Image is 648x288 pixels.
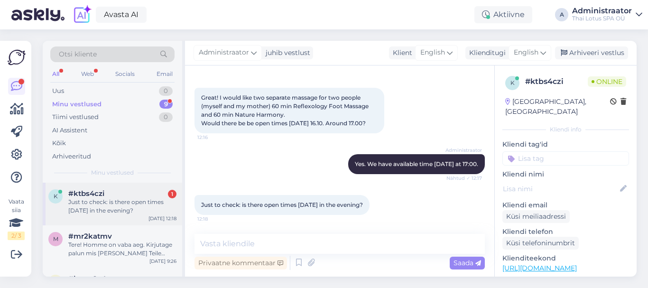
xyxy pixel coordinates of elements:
[59,49,97,59] span: Otsi kliente
[96,7,147,23] a: Avasta AI
[502,125,629,134] div: Kliendi info
[8,48,26,66] img: Askly Logo
[79,68,96,80] div: Web
[502,200,629,210] p: Kliendi email
[420,47,445,58] span: English
[502,227,629,237] p: Kliendi telefon
[502,276,629,285] p: Vaata edasi ...
[572,7,632,15] div: Administraator
[72,5,92,25] img: explore-ai
[465,48,506,58] div: Klienditugi
[555,46,628,59] div: Arhiveeri vestlus
[54,193,58,200] span: k
[503,184,618,194] input: Lisa nimi
[8,197,25,240] div: Vaata siia
[194,257,287,269] div: Privaatne kommentaar
[502,169,629,179] p: Kliendi nimi
[50,68,61,80] div: All
[197,134,233,141] span: 12:16
[68,241,176,258] div: Tere! Homme on vaba aeg. Kirjutage palun mis [PERSON_NAME] Teile sobiks, massaaži kestvus ning ni...
[201,201,363,208] span: Just to check: is there open times [DATE] in the evening?
[52,100,102,109] div: Minu vestlused
[52,126,87,135] div: AI Assistent
[52,86,64,96] div: Uus
[454,259,481,267] span: Saada
[262,48,310,58] div: juhib vestlust
[148,215,176,222] div: [DATE] 12:18
[113,68,137,80] div: Socials
[502,139,629,149] p: Kliendi tag'id
[68,275,106,283] span: #ipvax2v4
[8,232,25,240] div: 2 / 3
[201,94,370,127] span: Great! I would like two separate massage for two people (myself and my mother) 60 min Reflexology...
[159,100,173,109] div: 9
[68,198,176,215] div: Just to check: is there open times [DATE] in the evening?
[197,215,233,223] span: 12:18
[555,8,568,21] div: A
[474,6,532,23] div: Aktiivne
[199,47,249,58] span: Administraator
[68,189,104,198] span: #ktbs4czi
[502,210,570,223] div: Küsi meiliaadressi
[155,68,175,80] div: Email
[52,139,66,148] div: Kõik
[446,175,482,182] span: Nähtud ✓ 12:17
[149,258,176,265] div: [DATE] 9:26
[159,112,173,122] div: 0
[389,48,412,58] div: Klient
[445,147,482,154] span: Administraator
[159,86,173,96] div: 0
[355,160,478,167] span: Yes. We have available time [DATE] at 17:00.
[502,151,629,166] input: Lisa tag
[572,7,642,22] a: AdministraatorThai Lotus SPA OÜ
[52,112,99,122] div: Tiimi vestlused
[68,232,112,241] span: #mr2katmv
[514,47,538,58] span: English
[572,15,632,22] div: Thai Lotus SPA OÜ
[52,152,91,161] div: Arhiveeritud
[502,237,579,250] div: Küsi telefoninumbrit
[502,264,577,272] a: [URL][DOMAIN_NAME]
[53,235,58,242] span: m
[525,76,588,87] div: # ktbs4czi
[91,168,134,177] span: Minu vestlused
[588,76,626,87] span: Online
[168,190,176,198] div: 1
[502,253,629,263] p: Klienditeekond
[510,79,515,86] span: k
[505,97,610,117] div: [GEOGRAPHIC_DATA], [GEOGRAPHIC_DATA]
